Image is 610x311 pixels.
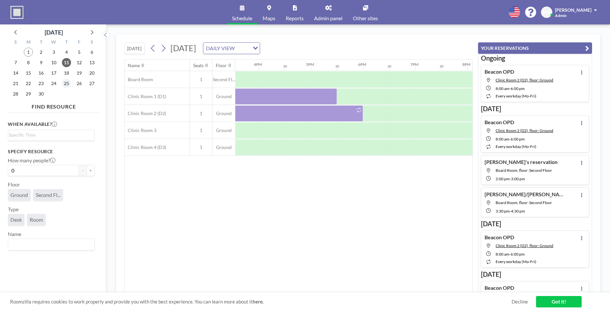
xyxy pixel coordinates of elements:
[253,299,264,304] a: here.
[124,94,166,99] span: Clinic Room 1 (D1)
[75,58,84,67] span: Friday, September 12, 2025
[87,68,96,78] span: Saturday, September 20, 2025
[11,68,20,78] span: Sunday, September 14, 2025
[49,68,58,78] span: Wednesday, September 17, 2025
[358,62,366,67] div: 6PM
[8,157,55,164] label: How many people?
[496,168,552,173] span: Board Room, floor: Second Floor
[555,7,591,13] span: [PERSON_NAME]
[30,216,43,223] span: Room
[193,63,204,68] div: Seats
[24,58,33,67] span: Monday, September 8, 2025
[485,285,514,291] h4: Beacon OPD
[190,77,212,82] span: 1
[36,192,60,198] span: Second Fl...
[11,79,20,88] span: Sunday, September 21, 2025
[62,79,71,88] span: Thursday, September 25, 2025
[62,48,71,57] span: Thursday, September 4, 2025
[87,79,96,88] span: Saturday, September 27, 2025
[85,38,98,47] div: S
[36,68,46,78] span: Tuesday, September 16, 2025
[8,130,94,140] div: Search for option
[286,16,304,21] span: Reports
[512,299,528,305] a: Decline
[485,191,566,198] h4: [PERSON_NAME]/[PERSON_NAME]
[212,127,235,133] span: Ground
[203,43,260,54] div: Search for option
[509,252,511,257] span: -
[509,137,511,141] span: -
[335,64,339,68] div: 30
[36,58,46,67] span: Tuesday, September 9, 2025
[212,94,235,99] span: Ground
[62,68,71,78] span: Thursday, September 18, 2025
[73,38,85,47] div: F
[410,62,418,67] div: 7PM
[510,176,511,181] span: -
[440,64,443,68] div: 30
[24,89,33,98] span: Monday, September 29, 2025
[48,38,60,47] div: W
[481,54,589,62] h3: Ongoing
[124,77,153,82] span: Board Room
[485,119,514,126] h4: Beacon OPD
[496,176,510,181] span: 2:00 PM
[36,89,46,98] span: Tuesday, September 30, 2025
[496,128,553,133] span: Clinic Room 2 (D2), floor: Ground
[511,86,525,91] span: 6:00 PM
[511,209,525,214] span: 4:30 PM
[8,239,94,250] div: Search for option
[62,58,71,67] span: Thursday, September 11, 2025
[387,64,391,68] div: 30
[24,48,33,57] span: Monday, September 1, 2025
[496,137,509,141] span: 8:00 AM
[190,94,212,99] span: 1
[485,159,558,165] h4: [PERSON_NAME]'s reservation
[35,38,48,47] div: T
[485,68,514,75] h4: Beacon OPD
[8,231,21,237] label: Name
[496,243,553,248] span: Clinic Room 2 (D2), floor: Ground
[170,43,196,53] span: [DATE]
[10,192,28,198] span: Ground
[60,38,73,47] div: T
[555,13,567,18] span: Admin
[254,62,262,67] div: 4PM
[212,111,235,116] span: Ground
[8,149,94,155] h3: Specify resource
[8,181,20,188] label: Floor
[11,89,20,98] span: Sunday, September 28, 2025
[87,58,96,67] span: Saturday, September 13, 2025
[45,28,63,37] div: [DATE]
[353,16,378,21] span: Other sites
[10,299,512,305] span: Roomzilla requires cookies to work properly and provide you with the best experience. You can lea...
[212,77,235,82] span: Second Fl...
[75,79,84,88] span: Friday, September 26, 2025
[36,79,46,88] span: Tuesday, September 23, 2025
[212,144,235,150] span: Ground
[543,9,550,15] span: KM
[9,38,22,47] div: S
[205,44,236,52] span: DAILY VIEW
[511,137,525,141] span: 6:00 PM
[10,216,22,223] span: Desk
[124,111,166,116] span: Clinic Room 2 (D2)
[9,240,91,249] input: Search for option
[496,86,509,91] span: 8:00 AM
[128,63,140,68] div: Name
[237,44,249,52] input: Search for option
[11,58,20,67] span: Sunday, September 7, 2025
[22,38,35,47] div: M
[49,48,58,57] span: Wednesday, September 3, 2025
[536,296,582,307] a: Got it!
[124,127,156,133] span: Clinic Room 3
[190,127,212,133] span: 1
[87,48,96,57] span: Saturday, September 6, 2025
[485,234,514,241] h4: Beacon OPD
[24,68,33,78] span: Monday, September 15, 2025
[8,206,19,213] label: Type
[496,209,510,214] span: 3:30 PM
[9,131,91,139] input: Search for option
[49,79,58,88] span: Wednesday, September 24, 2025
[263,16,275,21] span: Maps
